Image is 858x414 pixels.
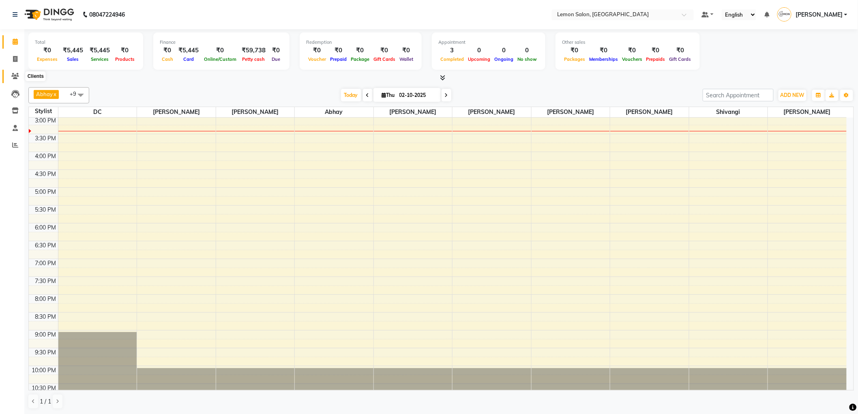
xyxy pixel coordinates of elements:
[34,295,58,303] div: 8:00 PM
[175,46,202,55] div: ₹5,445
[269,46,283,55] div: ₹0
[466,56,492,62] span: Upcoming
[89,56,111,62] span: Services
[34,188,58,196] div: 5:00 PM
[34,116,58,125] div: 3:00 PM
[34,330,58,339] div: 9:00 PM
[137,107,216,117] span: [PERSON_NAME]
[160,39,283,46] div: Finance
[238,46,269,55] div: ₹59,738
[306,39,415,46] div: Redemption
[380,92,397,98] span: Thu
[768,107,847,117] span: [PERSON_NAME]
[89,3,125,26] b: 08047224946
[70,90,82,97] span: +9
[371,56,397,62] span: Gift Cards
[796,11,843,19] span: [PERSON_NAME]
[240,56,267,62] span: Petty cash
[438,39,539,46] div: Appointment
[295,107,373,117] span: Abhay
[374,107,453,117] span: [PERSON_NAME]
[34,277,58,285] div: 7:30 PM
[34,170,58,178] div: 4:30 PM
[779,90,807,101] button: ADD NEW
[667,56,693,62] span: Gift Cards
[492,56,515,62] span: Ongoing
[35,46,60,55] div: ₹0
[60,46,86,55] div: ₹5,445
[328,46,349,55] div: ₹0
[270,56,282,62] span: Due
[113,56,137,62] span: Products
[397,56,415,62] span: Wallet
[667,46,693,55] div: ₹0
[562,56,587,62] span: Packages
[777,7,792,21] img: Jenny Shah
[21,3,76,26] img: logo
[466,46,492,55] div: 0
[113,46,137,55] div: ₹0
[40,397,51,406] span: 1 / 1
[587,56,620,62] span: Memberships
[30,384,58,393] div: 10:30 PM
[36,91,53,97] span: Abhay
[34,241,58,250] div: 6:30 PM
[610,107,689,117] span: [PERSON_NAME]
[30,366,58,375] div: 10:00 PM
[216,107,295,117] span: [PERSON_NAME]
[371,46,397,55] div: ₹0
[492,46,515,55] div: 0
[562,39,693,46] div: Other sales
[306,56,328,62] span: Voucher
[34,152,58,161] div: 4:00 PM
[438,56,466,62] span: Completed
[644,56,667,62] span: Prepaids
[34,223,58,232] div: 6:00 PM
[328,56,349,62] span: Prepaid
[562,46,587,55] div: ₹0
[620,46,644,55] div: ₹0
[202,56,238,62] span: Online/Custom
[65,56,81,62] span: Sales
[202,46,238,55] div: ₹0
[532,107,610,117] span: [PERSON_NAME]
[34,313,58,321] div: 8:30 PM
[397,89,438,101] input: 2025-10-02
[58,107,137,117] span: DC
[587,46,620,55] div: ₹0
[306,46,328,55] div: ₹0
[438,46,466,55] div: 3
[515,56,539,62] span: No show
[34,206,58,214] div: 5:30 PM
[34,348,58,357] div: 9:30 PM
[453,107,531,117] span: [PERSON_NAME]
[29,107,58,116] div: Stylist
[781,92,804,98] span: ADD NEW
[620,56,644,62] span: Vouchers
[349,46,371,55] div: ₹0
[86,46,113,55] div: ₹5,445
[644,46,667,55] div: ₹0
[397,46,415,55] div: ₹0
[53,91,56,97] a: x
[160,56,175,62] span: Cash
[341,89,361,101] span: Today
[35,39,137,46] div: Total
[160,46,175,55] div: ₹0
[689,107,768,117] span: Shivangi
[515,46,539,55] div: 0
[26,72,46,82] div: Clients
[35,56,60,62] span: Expenses
[34,259,58,268] div: 7:00 PM
[34,134,58,143] div: 3:30 PM
[181,56,196,62] span: Card
[349,56,371,62] span: Package
[703,89,774,101] input: Search Appointment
